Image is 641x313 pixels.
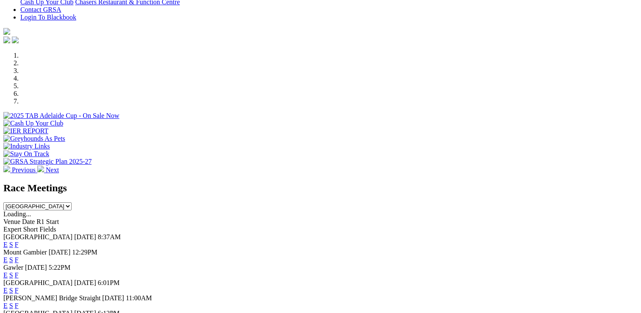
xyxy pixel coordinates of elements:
img: Stay On Track [3,150,49,158]
img: Greyhounds As Pets [3,135,65,143]
a: E [3,256,8,263]
img: chevron-left-pager-white.svg [3,165,10,172]
a: S [9,241,13,248]
a: Contact GRSA [20,6,61,13]
a: F [15,271,19,279]
span: [DATE] [74,233,96,240]
a: F [15,287,19,294]
img: twitter.svg [12,36,19,43]
span: 8:37AM [98,233,121,240]
span: Loading... [3,210,31,218]
a: F [15,302,19,309]
a: S [9,256,13,263]
a: E [3,241,8,248]
span: [DATE] [49,249,71,256]
a: F [15,241,19,248]
a: F [15,256,19,263]
img: chevron-right-pager-white.svg [37,165,44,172]
span: Fields [39,226,56,233]
a: S [9,302,13,309]
span: Next [46,166,59,173]
span: [DATE] [25,264,47,271]
a: E [3,271,8,279]
span: 5:22PM [49,264,71,271]
a: Next [37,166,59,173]
span: [GEOGRAPHIC_DATA] [3,279,72,286]
span: Date [22,218,35,225]
span: 6:01PM [98,279,120,286]
span: Previous [12,166,36,173]
span: Gawler [3,264,23,271]
span: [DATE] [74,279,96,286]
span: Mount Gambier [3,249,47,256]
a: S [9,271,13,279]
span: Expert [3,226,22,233]
img: logo-grsa-white.png [3,28,10,35]
img: 2025 TAB Adelaide Cup - On Sale Now [3,112,119,120]
span: [PERSON_NAME] Bridge Straight [3,294,100,302]
span: 12:29PM [72,249,97,256]
span: 11:00AM [126,294,152,302]
img: facebook.svg [3,36,10,43]
img: Industry Links [3,143,50,150]
a: E [3,287,8,294]
a: S [9,287,13,294]
span: [DATE] [102,294,124,302]
span: [GEOGRAPHIC_DATA] [3,233,72,240]
img: IER REPORT [3,127,48,135]
a: E [3,302,8,309]
a: Previous [3,166,37,173]
img: Cash Up Your Club [3,120,63,127]
span: R1 Start [36,218,59,225]
h2: Race Meetings [3,182,638,194]
img: GRSA Strategic Plan 2025-27 [3,158,92,165]
a: Login To Blackbook [20,14,76,21]
span: Venue [3,218,20,225]
span: Short [23,226,38,233]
